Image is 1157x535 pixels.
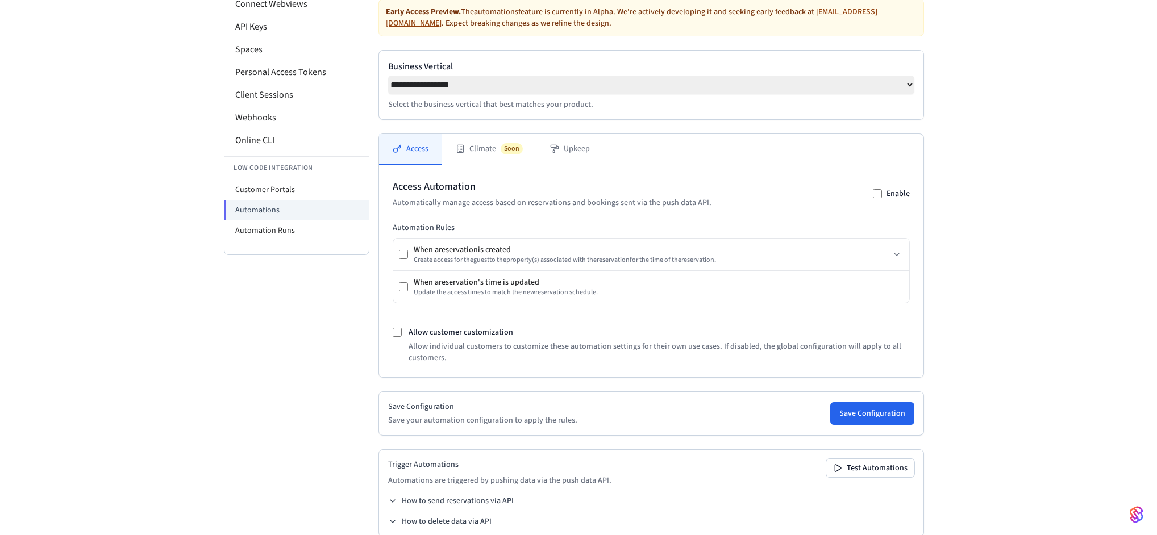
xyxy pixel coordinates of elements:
label: Business Vertical [388,60,914,73]
p: Automatically manage access based on reservations and bookings sent via the push data API. [393,197,711,208]
li: Low Code Integration [224,156,369,179]
button: Upkeep [536,134,604,165]
p: Save your automation configuration to apply the rules. [388,415,577,426]
button: How to delete data via API [388,516,492,527]
p: Allow individual customers to customize these automation settings for their own use cases. If dis... [409,341,910,363]
li: Online CLI [224,129,369,152]
button: ClimateSoon [442,134,536,165]
button: Save Configuration [830,402,914,425]
li: Personal Access Tokens [224,61,369,83]
button: Access [379,134,442,165]
a: [EMAIL_ADDRESS][DOMAIN_NAME] [386,6,877,29]
div: Update the access times to match the new reservation schedule. [414,288,598,297]
h2: Trigger Automations [388,459,611,470]
h3: Automation Rules [393,222,910,233]
li: Client Sessions [224,83,369,106]
h2: Save Configuration [388,401,577,412]
li: Customer Portals [224,179,369,200]
label: Enable [887,188,910,199]
div: Create access for the guest to the property (s) associated with the reservation for the time of t... [414,256,716,265]
p: Select the business vertical that best matches your product. [388,99,914,110]
button: Test Automations [826,459,914,477]
img: SeamLogoGradient.69752ec5.svg [1130,505,1143,524]
strong: Early Access Preview. [386,6,461,18]
li: Automations [224,200,369,220]
li: API Keys [224,15,369,38]
h2: Access Automation [393,179,711,195]
li: Automation Runs [224,220,369,241]
button: How to send reservations via API [388,495,514,507]
li: Webhooks [224,106,369,129]
li: Spaces [224,38,369,61]
div: When a reservation 's time is updated [414,277,598,288]
label: Allow customer customization [409,327,513,338]
div: When a reservation is created [414,244,716,256]
p: Automations are triggered by pushing data via the push data API. [388,475,611,486]
span: Soon [501,143,523,154]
